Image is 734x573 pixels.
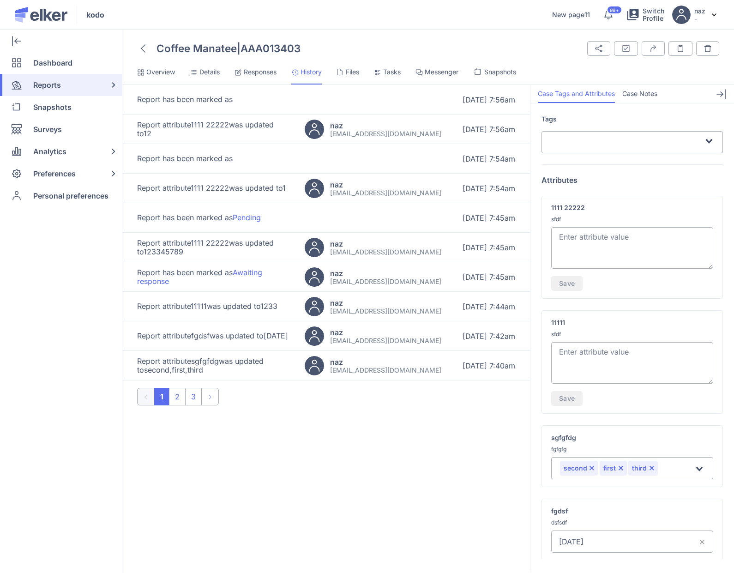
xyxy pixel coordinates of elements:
[15,7,67,23] img: Elker
[330,337,441,344] p: test1@test.com
[137,332,288,340] p: Report attribute was updated to
[241,42,301,54] span: AAA013403
[191,238,229,247] span: 1111 22222
[551,433,713,442] label: sgfgfdg
[33,118,62,140] span: Surveys
[589,465,594,471] button: Remove option
[694,15,705,23] p: -
[169,388,186,405] li: page 2
[622,89,657,98] span: Case Notes
[137,213,261,222] p: Report has been marked as
[672,6,691,24] img: avatar
[201,388,219,405] button: Go to next page
[144,129,151,138] span: 12
[551,457,713,479] div: Search for option
[430,301,515,312] div: [DATE] 7:44am
[301,67,322,77] span: History
[552,11,590,18] a: New page11
[137,268,290,286] p: Report has been marked as
[595,45,602,52] img: svg%3e
[305,179,324,198] img: avatar
[191,183,229,193] span: 1111 22222
[430,153,515,164] div: [DATE] 7:54am
[330,357,441,367] h5: naz
[603,464,616,473] span: first
[144,365,203,374] span: second,first,third
[541,115,723,123] label: Tags
[137,388,155,405] button: Go to previous page
[551,507,713,515] label: fgdsf
[330,121,441,130] h5: naz
[305,267,324,287] img: avatar
[551,446,713,453] p: fgfgfg
[632,464,647,473] span: third
[146,67,175,77] span: Overview
[649,465,654,471] button: Remove option
[346,67,359,77] span: Files
[33,140,66,163] span: Analytics
[430,183,515,194] div: [DATE] 7:54am
[137,302,277,311] p: Report attribute was updated to
[330,180,441,189] h5: naz
[712,13,716,16] img: svg%3e
[484,67,516,77] span: Snapshots
[191,120,229,129] span: 1111 22222
[283,183,286,193] span: 1
[185,388,202,405] li: page 3
[330,189,441,197] p: test1@test.com
[659,464,694,475] input: Search for option
[694,7,705,15] h5: naz
[430,94,515,105] div: [DATE] 7:56am
[330,308,441,315] p: test1@test.com
[233,213,261,222] span: Pending
[551,531,713,553] input: dd.mm.yyyy
[425,67,458,77] span: Messenger
[564,464,587,473] span: second
[330,298,441,308] h5: naz
[154,388,169,405] li: page 1
[33,96,72,118] span: Snapshots
[430,124,515,135] div: [DATE] 7:56am
[33,52,72,74] span: Dashboard
[33,185,108,207] span: Personal preferences
[305,238,324,257] img: avatar
[244,67,277,77] span: Responses
[430,271,515,283] div: [DATE] 7:45am
[330,278,441,285] p: test1@test.com
[430,212,515,223] div: [DATE] 7:45am
[430,360,515,371] div: [DATE] 7:40am
[33,74,61,96] span: Reports
[330,130,441,138] p: test1@test.com
[305,326,324,346] img: avatar
[33,163,76,185] span: Preferences
[264,331,288,340] span: [DATE]
[137,357,290,374] p: Report attribute was updated to
[551,519,713,527] p: dsfsdf
[541,131,723,153] div: Search for option
[330,367,441,374] p: test1@test.com
[137,239,290,256] p: Report attribute was updated to
[137,184,286,193] p: Report attribute was updated to
[237,42,241,54] span: |
[538,89,615,98] span: Case Tags and Attributes
[137,95,233,104] p: Report has been marked as
[643,7,665,22] span: Switch Profile
[144,247,183,256] span: 123345789
[191,331,210,340] span: fgdsf
[330,328,441,337] h5: naz
[86,9,104,20] span: kodo
[330,269,441,278] h5: naz
[551,216,713,223] p: sfdf
[260,302,277,311] span: 1233
[551,331,713,338] p: sfdf
[305,120,324,139] img: avatar
[191,302,207,311] span: 11111
[330,239,441,248] h5: naz
[156,42,237,54] span: Coffee Manatee
[551,203,713,212] label: 1111 22222
[191,356,219,366] span: sgfgfdg
[550,135,704,146] input: Search for option
[383,67,401,77] span: Tasks
[541,176,723,185] div: Attributes
[199,67,220,77] span: Details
